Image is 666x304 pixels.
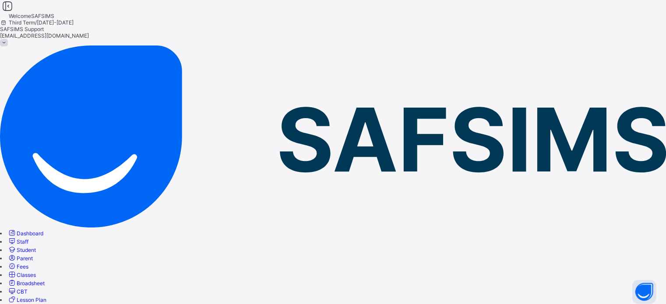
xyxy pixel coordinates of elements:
[7,263,28,270] a: Fees
[7,297,46,303] a: Lesson Plan
[17,288,28,295] span: CBT
[7,238,28,245] a: Staff
[17,255,33,262] span: Parent
[7,255,33,262] a: Parent
[17,280,45,287] span: Broadsheet
[17,238,28,245] span: Staff
[7,280,45,287] a: Broadsheet
[17,230,43,237] span: Dashboard
[631,273,657,300] button: Open asap
[9,13,54,19] span: Welcome SAFSIMS
[17,272,36,278] span: Classes
[17,263,28,270] span: Fees
[7,230,43,237] a: Dashboard
[7,272,36,278] a: Classes
[17,247,36,253] span: Student
[7,247,36,253] a: Student
[7,288,28,295] a: CBT
[17,297,46,303] span: Lesson Plan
